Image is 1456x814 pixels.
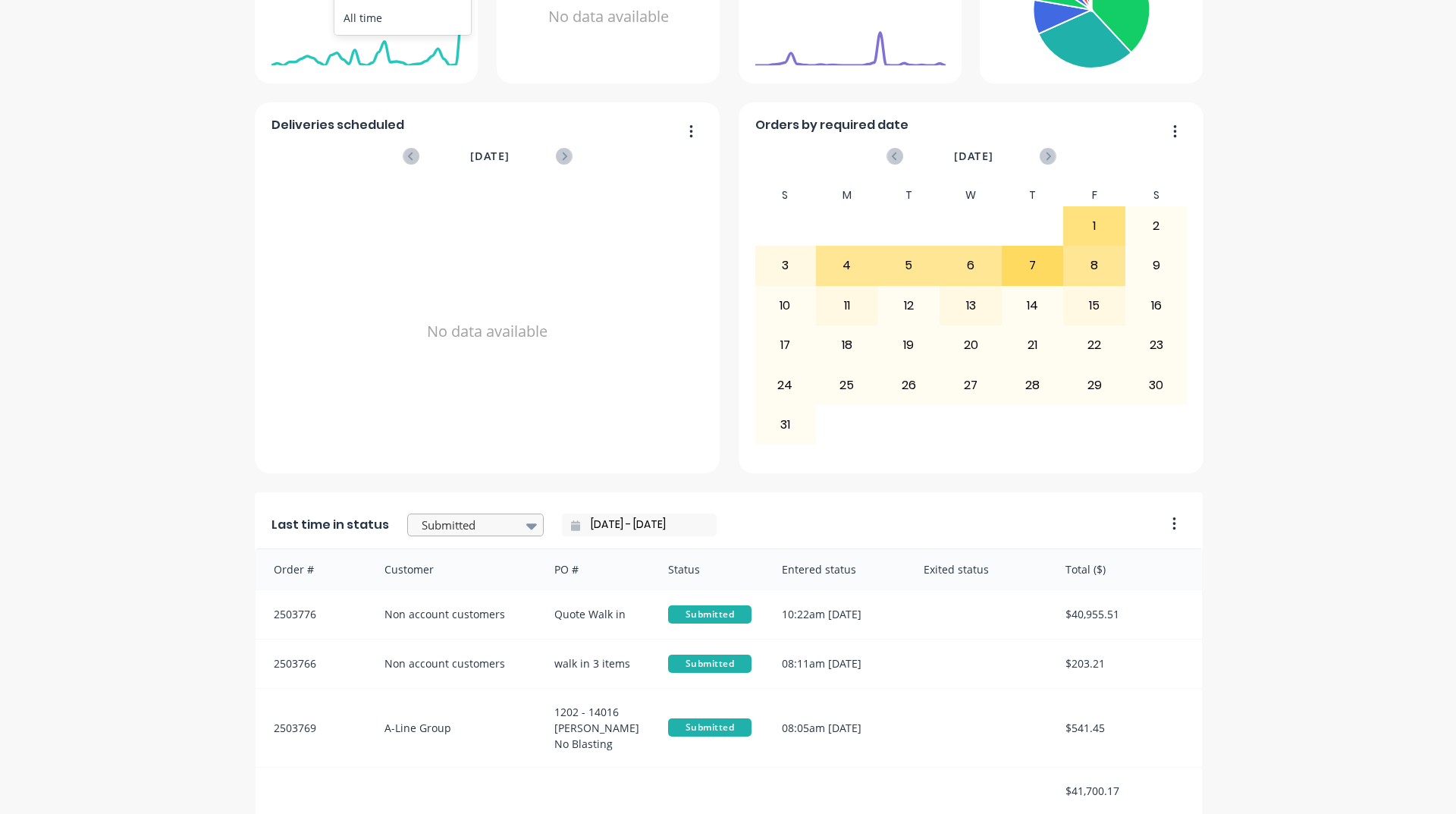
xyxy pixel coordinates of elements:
div: 11 [817,287,877,325]
div: 3 [755,247,816,284]
div: 19 [879,326,940,364]
div: 23 [1126,326,1187,364]
div: 2503776 [256,590,369,639]
div: 16 [1126,287,1187,325]
div: T [1002,184,1064,206]
div: 22 [1064,326,1125,364]
div: 8 [1064,247,1125,284]
div: All time [334,4,471,32]
div: 28 [1003,366,1063,404]
span: Deliveries scheduled [271,116,404,134]
span: Submitted [668,655,752,673]
div: walk in 3 items [539,640,653,688]
div: 24 [755,366,816,404]
input: Filter by date [580,514,711,536]
div: 14 [1003,287,1063,325]
div: Exited status [908,549,1050,589]
div: 20 [940,326,1001,364]
span: [DATE] [470,148,510,165]
div: No data available [271,184,704,479]
span: Submitted [668,718,752,737]
div: 29 [1064,366,1125,404]
div: 12 [879,287,940,325]
div: 17 [755,326,816,364]
div: 18 [817,326,877,364]
div: 10 [755,287,816,325]
div: 2 [1126,207,1187,245]
div: Total ($) [1050,549,1202,589]
div: Non account customers [369,640,540,688]
div: Order # [256,549,369,589]
div: 7 [1003,247,1063,284]
div: Non account customers [369,590,540,639]
span: Last time in status [271,516,389,534]
div: A-Line Group [369,689,540,767]
div: 21 [1003,326,1063,364]
div: 13 [940,287,1001,325]
div: 25 [817,366,877,404]
div: 30 [1126,366,1187,404]
div: 26 [879,366,940,404]
span: [DATE] [954,148,993,165]
div: T [878,184,940,206]
div: $40,955.51 [1050,590,1202,639]
div: S [755,184,817,206]
div: 2503766 [256,640,369,688]
div: 15 [1064,287,1125,325]
div: 10:22am [DATE] [767,590,908,639]
div: 08:11am [DATE] [767,640,908,688]
div: 1202 - 14016 [PERSON_NAME] No Blasting [539,689,653,767]
div: 1 [1064,207,1125,245]
div: M [816,184,878,206]
div: $203.21 [1050,640,1202,688]
div: 9 [1126,247,1187,284]
div: W [940,184,1002,206]
div: Status [653,549,767,589]
div: $541.45 [1050,689,1202,767]
div: $41,700.17 [1050,768,1202,814]
div: Quote Walk in [539,590,653,639]
div: 6 [940,247,1001,284]
span: Submitted [668,605,752,624]
div: Entered status [767,549,908,589]
div: 4 [817,247,877,284]
div: 31 [755,406,816,444]
div: F [1063,184,1125,206]
div: Customer [369,549,540,589]
div: 08:05am [DATE] [767,689,908,767]
div: 5 [879,247,940,284]
div: 27 [940,366,1001,404]
div: 2503769 [256,689,369,767]
div: S [1125,184,1188,206]
div: PO # [539,549,653,589]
